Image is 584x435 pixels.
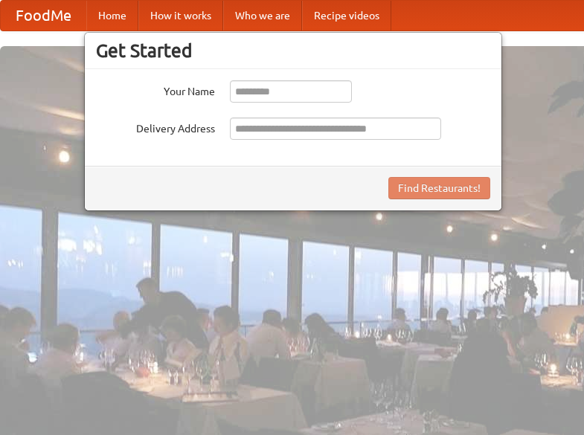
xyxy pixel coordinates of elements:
[138,1,223,30] a: How it works
[302,1,391,30] a: Recipe videos
[96,117,215,136] label: Delivery Address
[388,177,490,199] button: Find Restaurants!
[96,39,490,62] h3: Get Started
[96,80,215,99] label: Your Name
[223,1,302,30] a: Who we are
[1,1,86,30] a: FoodMe
[86,1,138,30] a: Home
